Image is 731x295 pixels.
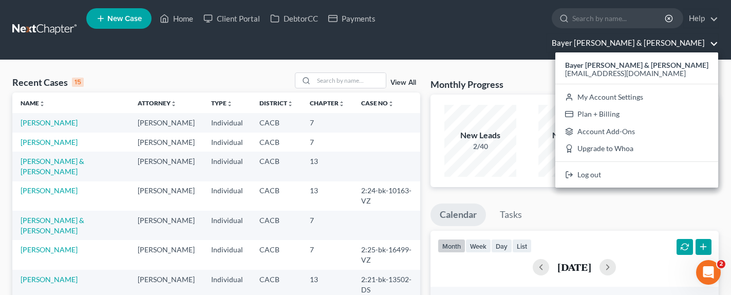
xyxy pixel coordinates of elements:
td: CACB [251,211,302,240]
h2: [DATE] [557,262,591,272]
i: unfold_more [339,101,345,107]
div: Recent Cases [12,76,84,88]
td: [PERSON_NAME] [129,211,203,240]
h3: Monthly Progress [430,78,503,90]
td: 7 [302,211,353,240]
button: list [512,239,532,253]
td: [PERSON_NAME] [129,152,203,181]
a: [PERSON_NAME] [21,186,78,195]
a: [PERSON_NAME] [21,245,78,254]
a: View All [390,79,416,86]
a: [PERSON_NAME] & [PERSON_NAME] [21,157,84,176]
a: Calendar [430,204,486,226]
input: Search by name... [572,9,666,28]
a: Case Nounfold_more [361,99,394,107]
td: Individual [203,113,251,132]
a: My Account Settings [555,88,718,106]
a: Log out [555,166,718,183]
strong: Bayer [PERSON_NAME] & [PERSON_NAME] [565,61,708,69]
span: 2 [717,260,725,268]
td: 13 [302,152,353,181]
a: Attorneyunfold_more [138,99,177,107]
td: Individual [203,240,251,269]
td: [PERSON_NAME] [129,133,203,152]
a: Account Add-Ons [555,123,718,140]
td: 13 [302,181,353,211]
td: [PERSON_NAME] [129,181,203,211]
td: CACB [251,240,302,269]
div: New Leads [444,130,516,141]
i: unfold_more [171,101,177,107]
div: 2/40 [444,141,516,152]
a: Districtunfold_more [259,99,293,107]
input: Search by name... [314,73,386,88]
span: [EMAIL_ADDRESS][DOMAIN_NAME] [565,69,686,78]
td: CACB [251,133,302,152]
a: Help [684,9,718,28]
td: Individual [203,152,251,181]
a: Upgrade to Whoa [555,140,718,158]
button: week [465,239,491,253]
iframe: Intercom live chat [696,260,721,285]
button: month [438,239,465,253]
a: Chapterunfold_more [310,99,345,107]
i: unfold_more [388,101,394,107]
a: Client Portal [198,9,265,28]
div: Bayer [PERSON_NAME] & [PERSON_NAME] [555,52,718,188]
a: [PERSON_NAME] & [PERSON_NAME] [21,216,84,235]
td: 7 [302,133,353,152]
td: Individual [203,181,251,211]
a: DebtorCC [265,9,323,28]
a: [PERSON_NAME] [21,138,78,146]
a: Nameunfold_more [21,99,45,107]
a: Bayer [PERSON_NAME] & [PERSON_NAME] [547,34,718,52]
button: day [491,239,512,253]
div: New Clients [538,130,610,141]
a: Tasks [491,204,531,226]
td: CACB [251,152,302,181]
a: Typeunfold_more [211,99,233,107]
span: New Case [107,15,142,23]
a: Plan + Billing [555,105,718,123]
td: CACB [251,181,302,211]
a: Home [155,9,198,28]
td: 2:24-bk-10163-VZ [353,181,420,211]
i: unfold_more [287,101,293,107]
td: [PERSON_NAME] [129,113,203,132]
td: CACB [251,113,302,132]
td: 7 [302,240,353,269]
td: Individual [203,211,251,240]
td: 7 [302,113,353,132]
a: Payments [323,9,381,28]
div: 15 [72,78,84,87]
td: Individual [203,133,251,152]
div: 0/17 [538,141,610,152]
td: 2:25-bk-16499-VZ [353,240,420,269]
i: unfold_more [227,101,233,107]
td: [PERSON_NAME] [129,240,203,269]
i: unfold_more [39,101,45,107]
a: [PERSON_NAME] [21,118,78,127]
a: [PERSON_NAME] [21,275,78,284]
